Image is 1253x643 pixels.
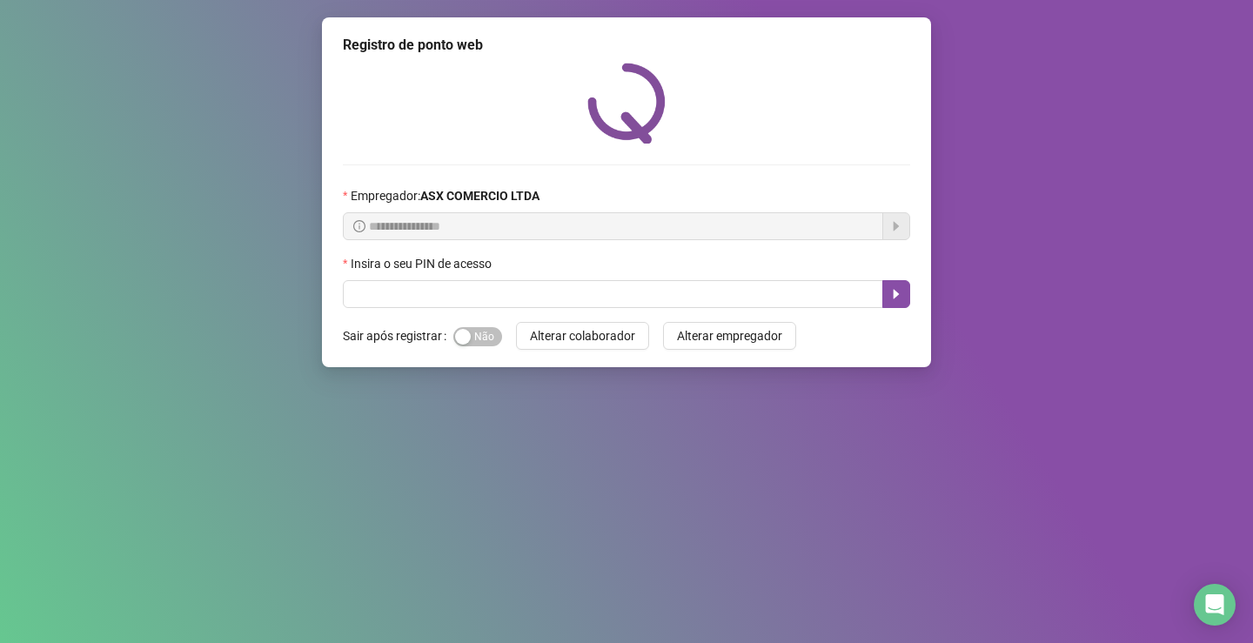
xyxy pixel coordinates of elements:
span: Alterar colaborador [530,326,635,345]
img: QRPoint [587,63,666,144]
span: caret-right [889,287,903,301]
div: Registro de ponto web [343,35,910,56]
span: info-circle [353,220,365,232]
button: Alterar colaborador [516,322,649,350]
label: Sair após registrar [343,322,453,350]
span: Alterar empregador [677,326,782,345]
div: Open Intercom Messenger [1194,584,1236,626]
button: Alterar empregador [663,322,796,350]
span: Empregador : [351,186,539,205]
label: Insira o seu PIN de acesso [343,254,503,273]
strong: ASX COMERCIO LTDA [420,189,539,203]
